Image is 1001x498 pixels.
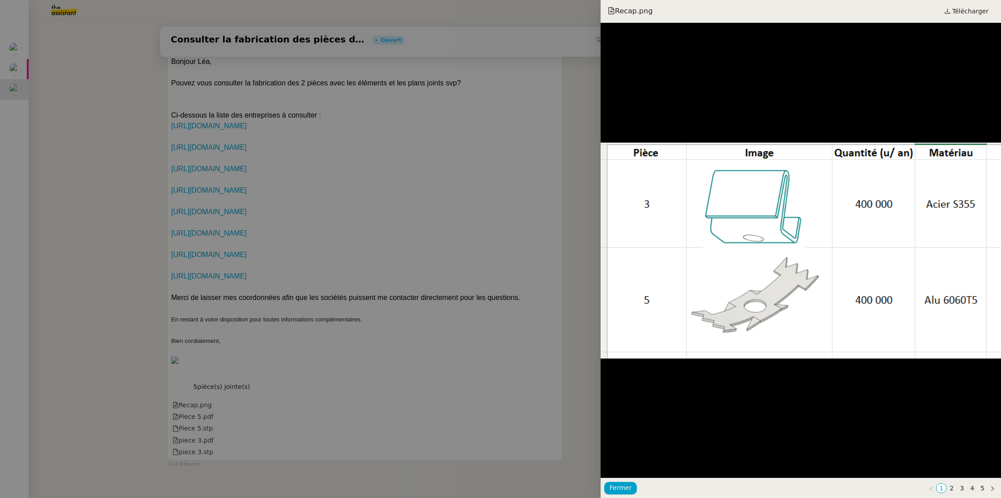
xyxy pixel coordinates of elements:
li: 3 [957,483,967,493]
a: 4 [967,484,977,493]
li: 2 [946,483,957,493]
button: Page précédente [926,483,936,493]
button: Fermer [604,482,637,494]
span: Fermer [610,483,631,493]
span: Recap.png [608,6,653,16]
a: 1 [937,484,946,493]
a: 2 [947,484,956,493]
a: 5 [978,484,987,493]
li: 5 [977,483,988,493]
li: 1 [936,483,946,493]
a: 3 [957,484,967,493]
a: Télécharger [939,5,994,17]
li: 4 [967,483,977,493]
button: Page suivante [988,483,997,493]
span: Télécharger [952,5,988,17]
